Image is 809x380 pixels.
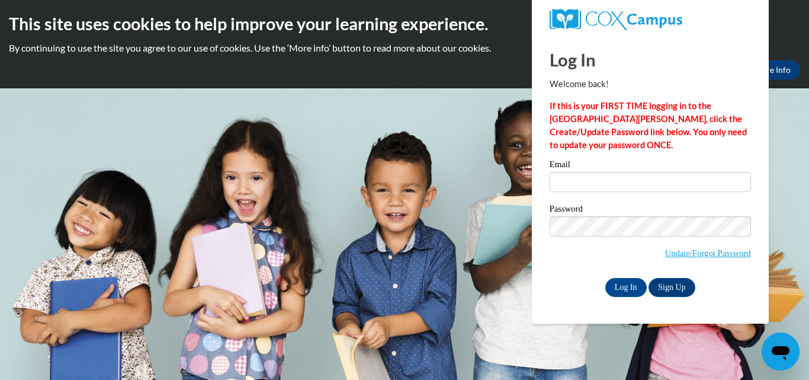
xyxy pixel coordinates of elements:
a: More Info [744,60,800,79]
a: Update/Forgot Password [665,248,751,258]
iframe: Button to launch messaging window [762,333,800,371]
label: Email [550,160,751,172]
h2: This site uses cookies to help improve your learning experience. [9,12,800,36]
input: Log In [605,278,647,297]
h1: Log In [550,47,751,72]
strong: If this is your FIRST TIME logging in to the [GEOGRAPHIC_DATA][PERSON_NAME], click the Create/Upd... [550,101,747,150]
p: By continuing to use the site you agree to our use of cookies. Use the ‘More info’ button to read... [9,41,800,55]
label: Password [550,205,751,216]
a: COX Campus [550,9,751,30]
img: COX Campus [550,9,682,30]
p: Welcome back! [550,78,751,91]
a: Sign Up [649,278,695,297]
